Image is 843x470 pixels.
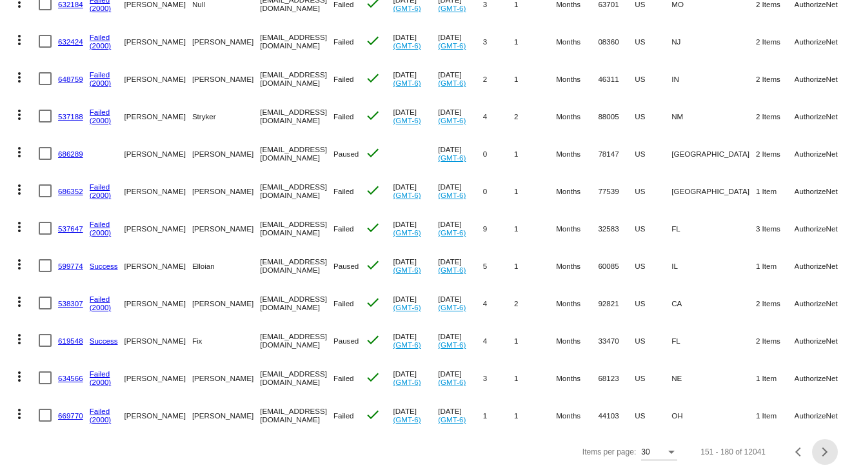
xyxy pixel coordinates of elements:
mat-cell: NM [671,97,756,135]
mat-cell: US [635,210,671,247]
mat-cell: 44103 [598,397,635,434]
mat-cell: 3 Items [756,210,795,247]
a: 669770 [58,411,83,420]
mat-cell: [DATE] [393,60,438,97]
a: 619548 [58,337,83,345]
mat-cell: [PERSON_NAME] [124,359,192,397]
a: (GMT-6) [438,415,466,424]
mat-icon: check [365,332,381,348]
mat-cell: [EMAIL_ADDRESS][DOMAIN_NAME] [260,172,333,210]
mat-cell: [DATE] [438,172,483,210]
mat-cell: US [635,97,671,135]
mat-cell: [DATE] [393,210,438,247]
mat-cell: 60085 [598,247,635,284]
span: Paused [333,262,359,270]
a: 538307 [58,299,83,308]
mat-cell: [PERSON_NAME] [192,60,260,97]
mat-cell: NJ [671,23,756,60]
mat-cell: [PERSON_NAME] [124,322,192,359]
a: (GMT-6) [438,378,466,386]
mat-icon: check [365,145,381,161]
mat-cell: US [635,284,671,322]
mat-cell: [DATE] [438,60,483,97]
mat-icon: check [365,407,381,422]
mat-cell: 1 [514,359,556,397]
mat-cell: 4 [483,284,514,322]
mat-cell: [PERSON_NAME] [124,284,192,322]
mat-icon: more_vert [12,107,27,122]
mat-cell: [DATE] [438,322,483,359]
a: Failed [90,295,110,303]
a: (GMT-6) [438,303,466,311]
span: Failed [333,411,354,420]
mat-cell: [EMAIL_ADDRESS][DOMAIN_NAME] [260,359,333,397]
mat-cell: 1 [514,172,556,210]
span: Failed [333,224,354,233]
mat-cell: 4 [483,97,514,135]
a: Failed [90,407,110,415]
mat-cell: [PERSON_NAME] [192,397,260,434]
a: (GMT-6) [438,266,466,274]
mat-cell: [EMAIL_ADDRESS][DOMAIN_NAME] [260,247,333,284]
mat-cell: 46311 [598,60,635,97]
mat-cell: 3 [483,23,514,60]
mat-icon: check [365,220,381,235]
mat-cell: 5 [483,247,514,284]
mat-cell: Months [556,359,598,397]
a: (GMT-6) [393,378,421,386]
a: Failed [90,369,110,378]
mat-cell: 1 Item [756,172,795,210]
mat-cell: OH [671,397,756,434]
a: 686289 [58,150,83,158]
mat-icon: more_vert [12,294,27,309]
a: 632424 [58,37,83,46]
mat-cell: 1 Item [756,397,795,434]
mat-cell: 92821 [598,284,635,322]
mat-cell: [PERSON_NAME] [124,60,192,97]
mat-cell: 32583 [598,210,635,247]
a: (2000) [90,4,112,12]
mat-cell: 2 [514,97,556,135]
mat-cell: Months [556,97,598,135]
mat-cell: 2 Items [756,23,795,60]
mat-icon: more_vert [12,144,27,160]
mat-cell: [EMAIL_ADDRESS][DOMAIN_NAME] [260,135,333,172]
mat-cell: 2 Items [756,97,795,135]
a: (GMT-6) [438,116,466,124]
mat-cell: FL [671,210,756,247]
a: (GMT-6) [393,79,421,87]
span: Failed [333,374,354,382]
mat-icon: check [365,70,381,86]
mat-cell: [PERSON_NAME] [124,247,192,284]
mat-cell: [GEOGRAPHIC_DATA] [671,135,756,172]
a: (GMT-6) [438,228,466,237]
span: Failed [333,112,354,121]
mat-cell: 1 [514,210,556,247]
mat-cell: 1 [514,247,556,284]
mat-cell: 2 [483,60,514,97]
mat-cell: [PERSON_NAME] [124,97,192,135]
a: 537188 [58,112,83,121]
mat-icon: check [365,33,381,48]
mat-cell: 1 [514,135,556,172]
mat-cell: CA [671,284,756,322]
mat-cell: 0 [483,172,514,210]
mat-cell: [DATE] [438,135,483,172]
a: (GMT-6) [393,41,421,50]
a: (GMT-6) [393,415,421,424]
a: 634566 [58,374,83,382]
mat-cell: [PERSON_NAME] [124,397,192,434]
mat-cell: [EMAIL_ADDRESS][DOMAIN_NAME] [260,284,333,322]
mat-cell: [EMAIL_ADDRESS][DOMAIN_NAME] [260,23,333,60]
mat-cell: 2 Items [756,135,795,172]
mat-cell: Elloian [192,247,260,284]
mat-cell: [PERSON_NAME] [192,210,260,247]
a: 537647 [58,224,83,233]
a: (2000) [90,228,112,237]
a: (GMT-6) [393,116,421,124]
span: Failed [333,37,354,46]
mat-cell: [DATE] [438,397,483,434]
mat-cell: [DATE] [393,172,438,210]
a: (GMT-6) [393,4,421,12]
mat-icon: check [365,108,381,123]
